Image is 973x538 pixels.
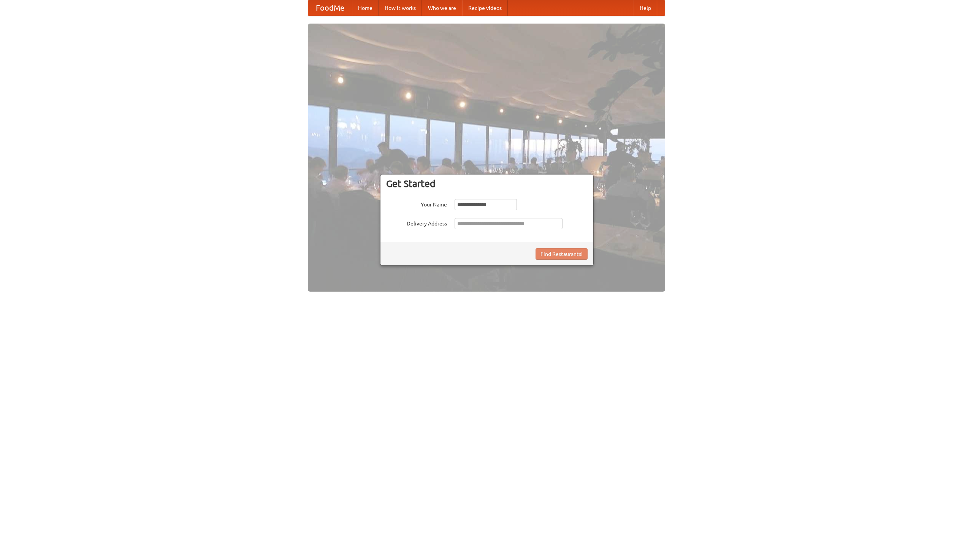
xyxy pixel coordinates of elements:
a: Help [634,0,657,16]
label: Your Name [386,199,447,208]
label: Delivery Address [386,218,447,227]
a: Who we are [422,0,462,16]
a: FoodMe [308,0,352,16]
a: Home [352,0,379,16]
button: Find Restaurants! [536,248,588,260]
a: How it works [379,0,422,16]
h3: Get Started [386,178,588,189]
a: Recipe videos [462,0,508,16]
